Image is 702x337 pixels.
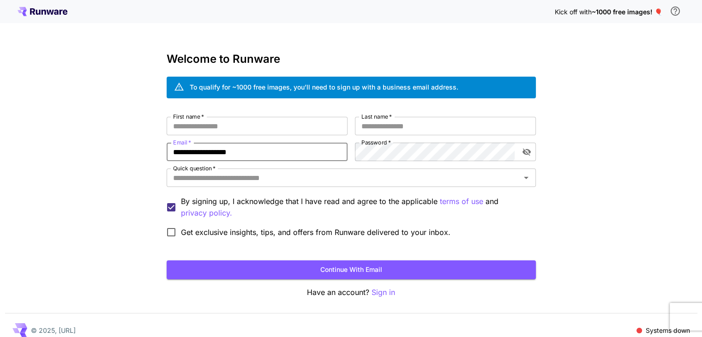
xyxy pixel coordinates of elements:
[592,8,662,16] span: ~1000 free images! 🎈
[361,138,391,146] label: Password
[173,113,204,120] label: First name
[167,53,536,66] h3: Welcome to Runware
[555,8,592,16] span: Kick off with
[31,325,76,335] p: © 2025, [URL]
[181,196,528,219] p: By signing up, I acknowledge that I have read and agree to the applicable and
[518,144,535,160] button: toggle password visibility
[167,287,536,298] p: Have an account?
[646,325,690,335] p: Systems down
[440,196,483,207] p: terms of use
[181,227,450,238] span: Get exclusive insights, tips, and offers from Runware delivered to your inbox.
[167,260,536,279] button: Continue with email
[173,164,216,172] label: Quick question
[666,2,684,20] button: In order to qualify for free credit, you need to sign up with a business email address and click ...
[372,287,395,298] button: Sign in
[190,82,458,92] div: To qualify for ~1000 free images, you’ll need to sign up with a business email address.
[440,196,483,207] button: By signing up, I acknowledge that I have read and agree to the applicable and privacy policy.
[520,171,533,184] button: Open
[173,138,191,146] label: Email
[181,207,232,219] button: By signing up, I acknowledge that I have read and agree to the applicable terms of use and
[361,113,392,120] label: Last name
[181,207,232,219] p: privacy policy.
